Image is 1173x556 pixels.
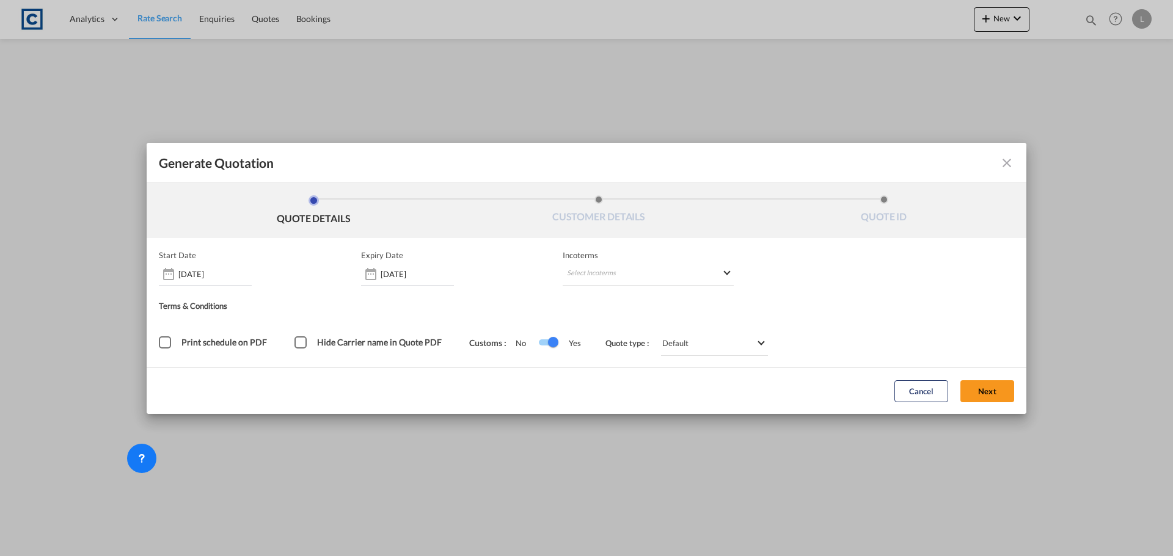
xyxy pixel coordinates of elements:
[563,264,734,286] md-select: Select Incoterms
[294,337,445,349] md-checkbox: Hide Carrier name in Quote PDF
[317,337,442,347] span: Hide Carrier name in Quote PDF
[538,334,557,352] md-switch: Switch 1
[147,143,1026,414] md-dialog: Generate QuotationQUOTE ...
[557,338,581,348] span: Yes
[159,337,270,349] md-checkbox: Print schedule on PDF
[469,338,516,348] span: Customs :
[159,155,274,171] span: Generate Quotation
[960,380,1014,402] button: Next
[662,338,689,348] div: Default
[999,156,1014,170] md-icon: icon-close fg-AAA8AD cursor m-0
[159,250,196,260] p: Start Date
[563,250,734,260] span: Incoterms
[605,338,658,348] span: Quote type :
[894,380,948,402] button: Cancel
[159,301,586,316] div: Terms & Conditions
[361,250,403,260] p: Expiry Date
[171,195,456,228] li: QUOTE DETAILS
[381,269,454,279] input: Expiry date
[516,338,538,348] span: No
[741,195,1026,228] li: QUOTE ID
[178,269,252,279] input: Start date
[181,337,267,347] span: Print schedule on PDF
[456,195,742,228] li: CUSTOMER DETAILS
